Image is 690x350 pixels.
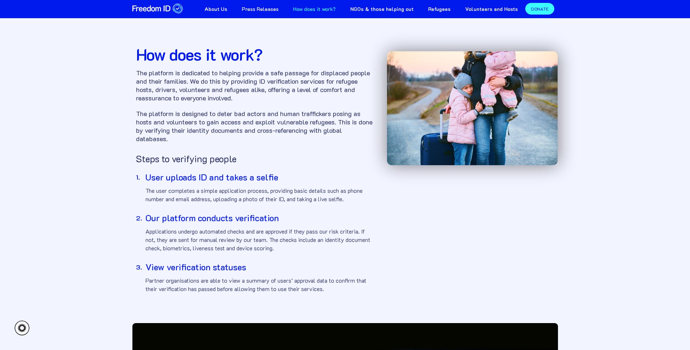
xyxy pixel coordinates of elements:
h3: User uploads ID and takes a selfie [145,172,372,183]
div: 3. [136,262,143,273]
strong: About Us [204,5,227,12]
p: Applications undergo automated checks and are approved if they pass our risk criteria. If not, th... [145,227,372,252]
div: 2. [136,212,143,223]
h3: Our platform conducts verification [145,212,372,223]
h2: The platform is designed to deter bad actors and human traffickers posing as hosts and volunteers... [136,110,372,143]
h3: Steps to verifying people [136,154,372,164]
strong: NGOs & those helping out [350,5,414,12]
strong: Refugees [428,5,451,12]
h1: How does it work? [136,47,372,61]
strong: Volunteers and Hosts [465,5,518,12]
div: 1. [136,172,143,183]
h2: The platform is dedicated to helping provide a safe passage for displaced people and their famili... [136,69,372,102]
a: DONATE [525,3,554,15]
a: Cookie settings [15,321,29,335]
p: The user completes a simple application process, providing basic details such as phone number and... [145,186,372,203]
h3: View verification statuses [145,262,372,273]
p: Partner organisations are able to view a summary of users’ approval data to confirm that their ve... [145,276,372,293]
